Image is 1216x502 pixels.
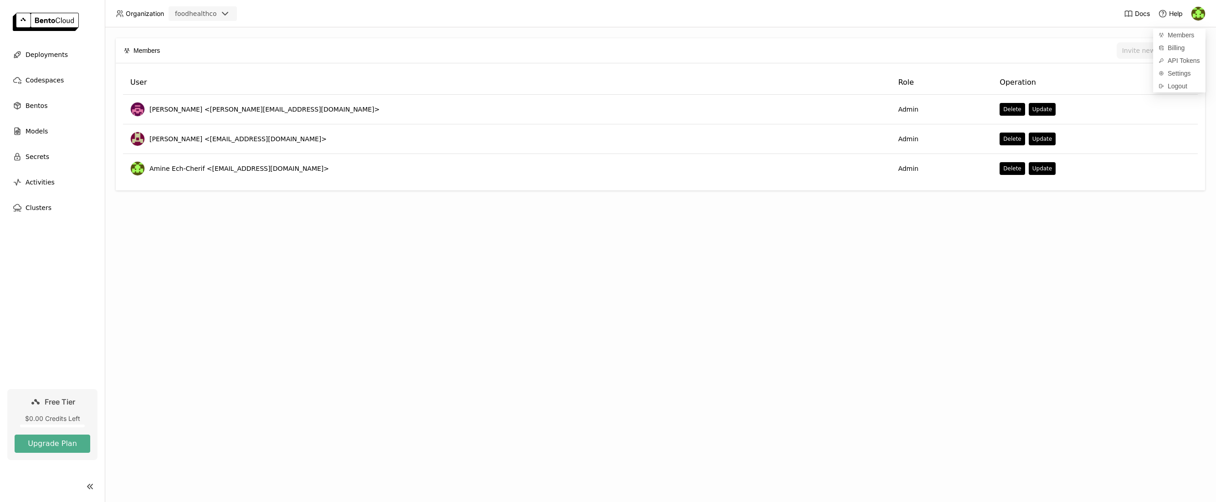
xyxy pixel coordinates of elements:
[1168,44,1185,52] span: Billing
[1153,80,1206,92] div: Logout
[1153,67,1206,80] a: Settings
[1168,82,1187,90] span: Logout
[149,105,380,114] span: [PERSON_NAME] <[PERSON_NAME][EMAIL_ADDRESS][DOMAIN_NAME]>
[1153,29,1206,41] a: Members
[891,71,992,95] th: Role
[126,10,164,18] span: Organization
[1168,69,1191,77] span: Settings
[1029,103,1056,116] button: Update
[1029,162,1056,175] button: Update
[26,100,47,111] span: Bentos
[1135,10,1150,18] span: Docs
[1158,9,1183,18] div: Help
[45,397,75,406] span: Free Tier
[1153,41,1206,54] a: Billing
[891,154,992,183] td: Admin
[891,124,992,154] td: Admin
[1117,42,1197,59] button: Invite new member
[26,126,48,137] span: Models
[1191,7,1205,20] img: Amine Ech-Cherif
[131,102,144,116] img: Kent Green
[15,435,90,453] button: Upgrade Plan
[992,71,1198,95] th: Operation
[26,49,68,60] span: Deployments
[26,75,64,86] span: Codespaces
[123,71,891,95] th: User
[7,97,97,115] a: Bentos
[13,13,79,31] img: logo
[1000,162,1025,175] button: Delete
[7,122,97,140] a: Models
[1168,56,1200,65] span: API Tokens
[175,9,217,18] div: foodhealthco
[131,162,144,175] img: Amine Ech-Cherif
[891,95,992,124] td: Admin
[7,148,97,166] a: Secrets
[149,134,327,143] span: [PERSON_NAME] <[EMAIL_ADDRESS][DOMAIN_NAME]>
[7,46,97,64] a: Deployments
[15,415,90,423] div: $0.00 Credits Left
[133,46,160,56] span: Members
[1029,133,1056,145] button: Update
[1169,10,1183,18] span: Help
[1000,133,1025,145] button: Delete
[26,202,51,213] span: Clusters
[7,199,97,217] a: Clusters
[1124,9,1150,18] a: Docs
[149,164,329,173] span: Amine Ech-Cherif <[EMAIL_ADDRESS][DOMAIN_NAME]>
[1168,31,1194,39] span: Members
[26,151,49,162] span: Secrets
[1153,54,1206,67] a: API Tokens
[131,132,144,146] img: Dmitry Ivanenko
[1000,103,1025,116] button: Delete
[7,389,97,460] a: Free Tier$0.00 Credits LeftUpgrade Plan
[1122,47,1191,54] div: Invite new member
[26,177,55,188] span: Activities
[7,71,97,89] a: Codespaces
[7,173,97,191] a: Activities
[218,10,219,19] input: Selected foodhealthco.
